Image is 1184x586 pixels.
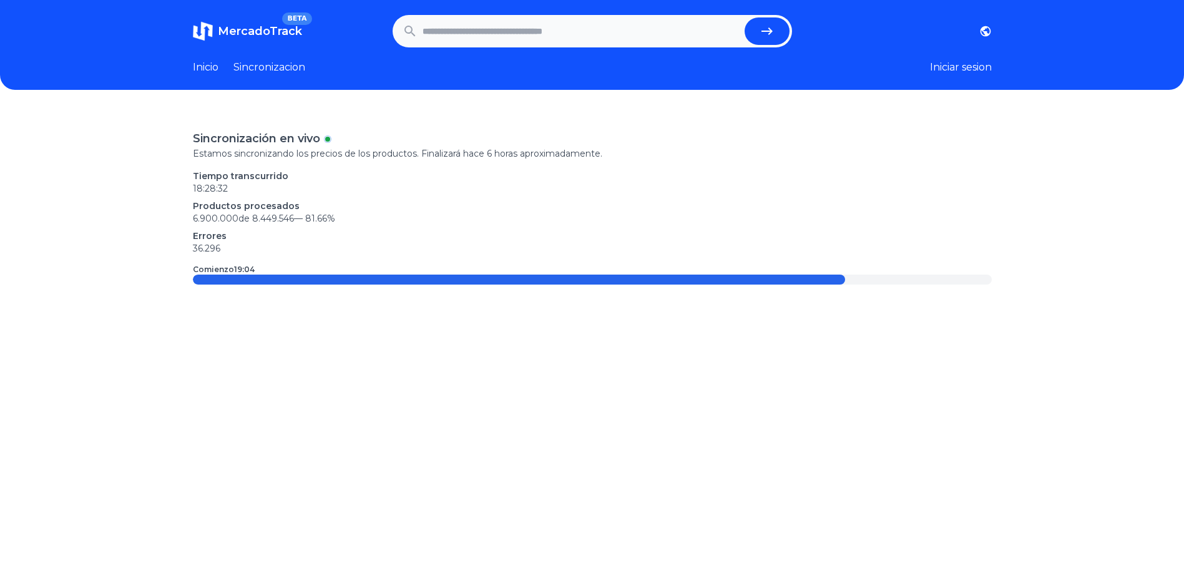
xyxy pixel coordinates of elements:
[282,12,311,25] span: BETA
[193,21,213,41] img: MercadoTrack
[193,265,255,275] p: Comienzo
[193,170,992,182] p: Tiempo transcurrido
[193,147,992,160] p: Estamos sincronizando los precios de los productos. Finalizará hace 6 horas aproximadamente.
[193,230,992,242] p: Errores
[930,60,992,75] button: Iniciar sesion
[193,130,320,147] p: Sincronización en vivo
[193,212,992,225] p: 6.900.000 de 8.449.546 —
[193,183,228,194] time: 18:28:32
[193,21,302,41] a: MercadoTrackBETA
[234,265,255,274] time: 19:04
[218,24,302,38] span: MercadoTrack
[193,60,218,75] a: Inicio
[193,242,992,255] p: 36.296
[193,200,992,212] p: Productos procesados
[233,60,305,75] a: Sincronizacion
[305,213,335,224] span: 81.66 %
